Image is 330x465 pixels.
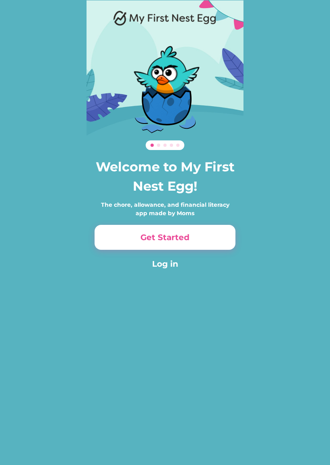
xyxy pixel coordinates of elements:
h3: Welcome to My First Nest Egg! [95,157,235,196]
div: The chore, allowance, and financial literacy app made by Moms [95,201,235,218]
img: Logo.png [113,10,217,26]
button: Get Started [95,225,235,250]
button: Log in [95,258,235,270]
img: Dino.svg [115,33,215,133]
